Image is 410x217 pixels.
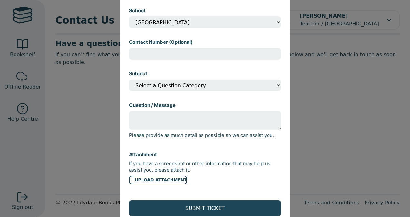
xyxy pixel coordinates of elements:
[129,160,281,173] p: If you have a screenshot or other information that may help us assist you, please attach it.
[129,151,281,158] p: Attachment
[129,71,147,77] label: Subject
[129,102,176,108] label: Question / Message
[129,200,281,216] button: SUBMIT TICKET
[129,39,193,45] label: Contact Number (Optional)
[129,132,281,138] p: Please provide as much detail as possible so we can assist you.
[129,7,145,14] label: School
